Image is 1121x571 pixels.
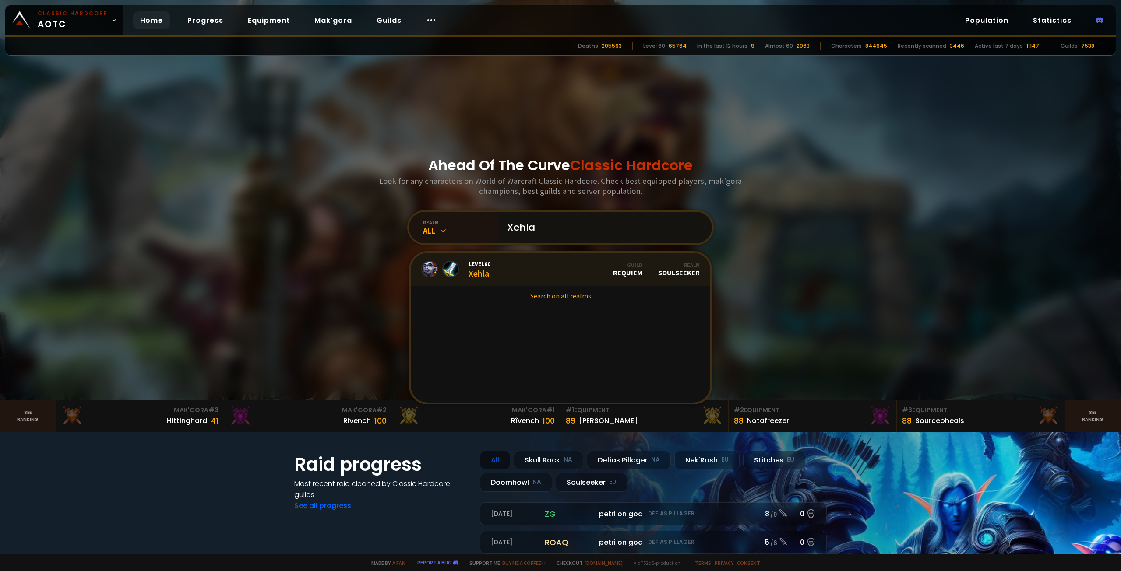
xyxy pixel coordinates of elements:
span: # 1 [546,406,555,414]
div: realm [423,219,497,226]
small: EU [609,478,617,487]
div: Active last 7 days [975,42,1023,50]
span: AOTC [38,10,108,31]
div: All [480,451,510,469]
div: 2063 [797,42,810,50]
div: Rivench [343,415,371,426]
div: 88 [902,415,912,427]
a: Level60XehlaGuildRequiemRealmSoulseeker [411,253,710,286]
div: Realm [658,262,700,268]
a: Classic HardcoreAOTC [5,5,123,35]
div: 3446 [950,42,964,50]
a: #3Equipment88Sourceoheals [897,400,1065,432]
div: Mak'Gora [229,406,387,415]
small: NA [564,455,572,464]
a: [DOMAIN_NAME] [585,560,623,566]
div: Nek'Rosh [674,451,740,469]
a: Terms [695,560,711,566]
span: # 2 [734,406,744,414]
div: 100 [374,415,387,427]
div: 7538 [1081,42,1094,50]
h3: Look for any characters on World of Warcraft Classic Hardcore. Check best equipped players, mak'g... [376,176,745,196]
div: [PERSON_NAME] [579,415,638,426]
a: a fan [392,560,405,566]
a: Mak'Gora#2Rivench100 [224,400,392,432]
div: All [423,226,497,236]
span: # 3 [902,406,912,414]
a: Mak'gora [307,11,359,29]
span: # 3 [208,406,219,414]
h1: Ahead Of The Curve [428,155,693,176]
div: 88 [734,415,744,427]
a: Search on all realms [411,286,710,305]
div: Almost 60 [765,42,793,50]
div: Equipment [566,406,723,415]
small: NA [532,478,541,487]
div: Mak'Gora [398,406,555,415]
a: [DATE]roaqpetri on godDefias Pillager5 /60 [480,531,827,554]
div: Mak'Gora [61,406,219,415]
a: Statistics [1026,11,1079,29]
a: #2Equipment88Notafreezer [729,400,897,432]
a: [DATE]zgpetri on godDefias Pillager8 /90 [480,502,827,525]
span: # 2 [377,406,387,414]
a: Privacy [715,560,733,566]
div: Xehla [469,260,490,279]
div: 205593 [602,42,622,50]
div: Rîvench [511,415,539,426]
a: Population [958,11,1015,29]
div: Stitches [743,451,805,469]
div: Guilds [1061,42,1078,50]
a: Mak'Gora#1Rîvench100 [392,400,560,432]
div: 100 [543,415,555,427]
small: Classic Hardcore [38,10,108,18]
a: Equipment [241,11,297,29]
div: Guild [613,262,642,268]
div: Recently scanned [898,42,946,50]
div: Soulseeker [556,473,627,492]
a: See all progress [294,501,351,511]
a: Progress [180,11,230,29]
div: Notafreezer [747,415,789,426]
a: Home [133,11,170,29]
div: Requiem [613,262,642,277]
div: Equipment [734,406,891,415]
div: 9 [751,42,754,50]
h4: Most recent raid cleaned by Classic Hardcore guilds [294,478,469,500]
a: Guilds [370,11,409,29]
small: NA [651,455,660,464]
div: Characters [831,42,862,50]
span: Classic Hardcore [570,155,693,175]
div: 844945 [865,42,887,50]
div: 65764 [669,42,687,50]
input: Search a character... [502,212,702,243]
div: Level 60 [643,42,665,50]
div: Skull Rock [514,451,583,469]
small: EU [787,455,794,464]
div: Equipment [902,406,1059,415]
span: Checkout [551,560,623,566]
div: 41 [211,415,219,427]
a: Mak'Gora#3Hittinghard41 [56,400,224,432]
div: 11147 [1026,42,1039,50]
small: EU [721,455,729,464]
div: Soulseeker [658,262,700,277]
span: # 1 [566,406,574,414]
div: Sourceoheals [915,415,964,426]
h1: Raid progress [294,451,469,478]
div: Hittinghard [167,415,207,426]
div: Deaths [578,42,598,50]
div: In the last 12 hours [697,42,747,50]
a: #1Equipment89[PERSON_NAME] [560,400,729,432]
a: Seeranking [1065,400,1121,432]
div: Doomhowl [480,473,552,492]
div: 89 [566,415,575,427]
a: Buy me a coffee [502,560,546,566]
span: v. d752d5 - production [628,560,680,566]
span: Support me, [464,560,546,566]
a: Report a bug [417,559,451,566]
span: Made by [366,560,405,566]
span: Level 60 [469,260,490,268]
a: Consent [737,560,760,566]
div: Defias Pillager [587,451,671,469]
